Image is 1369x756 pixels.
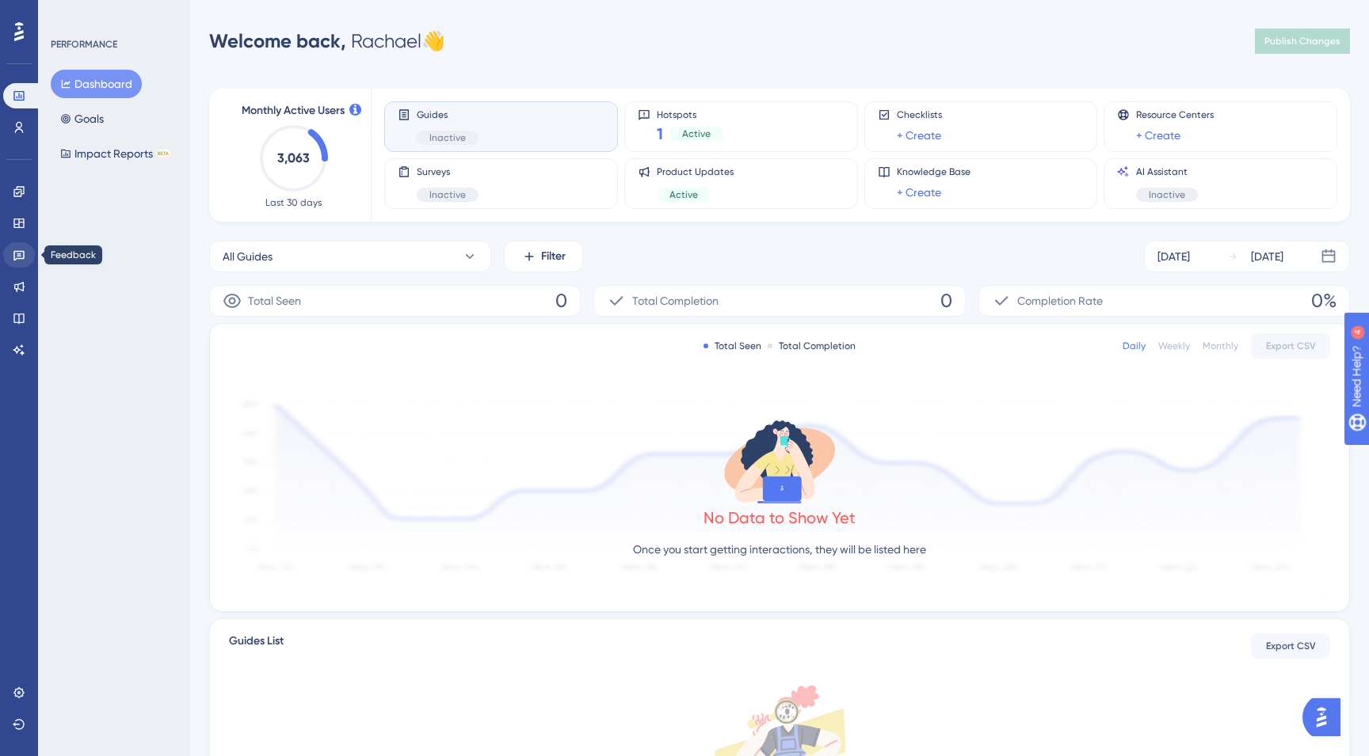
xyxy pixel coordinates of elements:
[632,291,719,310] span: Total Completion
[1136,165,1198,178] span: AI Assistant
[504,241,583,272] button: Filter
[1266,640,1316,652] span: Export CSV
[51,70,142,98] button: Dashboard
[1302,693,1350,741] iframe: UserGuiding AI Assistant Launcher
[277,150,310,165] text: 3,063
[229,632,284,660] span: Guides List
[897,126,941,145] a: + Create
[1311,288,1337,313] span: 0%
[1158,340,1190,352] div: Weekly
[555,288,567,313] span: 0
[248,291,301,310] span: Total Seen
[51,38,117,51] div: PERFORMANCE
[897,165,971,178] span: Knowledge Base
[1017,291,1103,310] span: Completion Rate
[669,188,698,201] span: Active
[682,127,711,140] span: Active
[768,340,856,352] div: Total Completion
[704,507,856,529] div: No Data to Show Yet
[1123,340,1146,352] div: Daily
[209,29,346,52] span: Welcome back,
[1203,340,1238,352] div: Monthly
[657,123,663,145] span: 1
[242,101,345,120] span: Monthly Active Users
[657,108,723,120] span: Hotspots
[417,165,479,178] span: Surveys
[1136,108,1214,121] span: Resource Centers
[897,183,941,202] a: + Create
[940,288,952,313] span: 0
[704,340,761,352] div: Total Seen
[37,4,99,23] span: Need Help?
[1264,35,1340,47] span: Publish Changes
[633,540,926,559] p: Once you start getting interactions, they will be listed here
[1266,340,1316,352] span: Export CSV
[156,150,170,158] div: BETA
[1255,28,1350,54] button: Publish Changes
[657,165,734,178] span: Product Updates
[1251,633,1330,659] button: Export CSV
[1251,247,1283,266] div: [DATE]
[209,28,445,54] div: Rachael 👋
[429,188,466,201] span: Inactive
[1149,188,1185,201] span: Inactive
[541,247,566,266] span: Filter
[51,104,113,133] button: Goals
[429,131,466,144] span: Inactive
[1136,126,1180,145] a: + Create
[265,196,322,209] span: Last 30 days
[1157,247,1190,266] div: [DATE]
[417,108,479,121] span: Guides
[223,247,273,266] span: All Guides
[110,8,115,21] div: 4
[1251,333,1330,359] button: Export CSV
[209,241,491,272] button: All Guides
[897,108,942,121] span: Checklists
[51,139,180,168] button: Impact ReportsBETA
